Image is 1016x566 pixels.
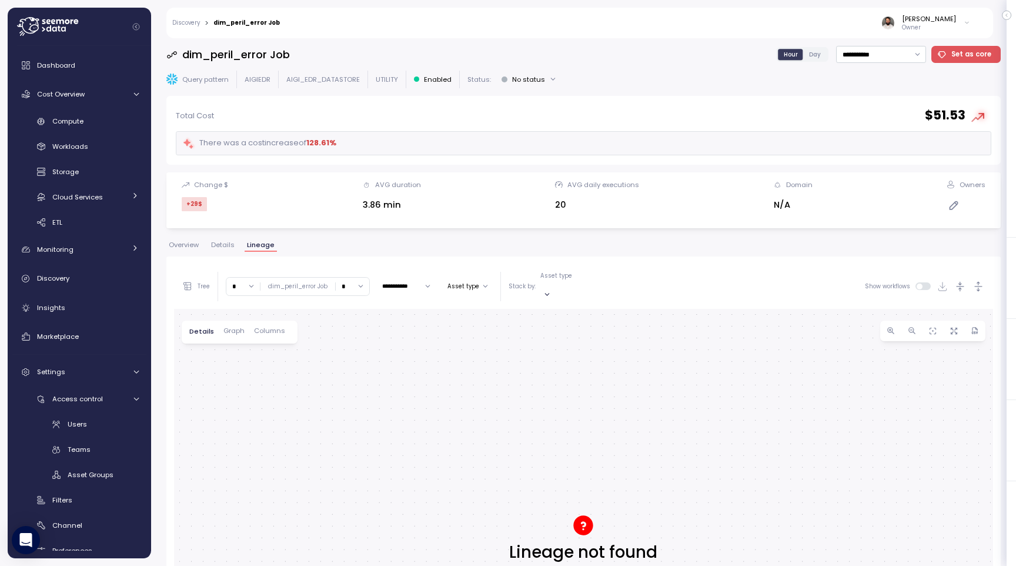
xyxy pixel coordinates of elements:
span: Users [68,419,87,429]
span: Workloads [52,142,88,151]
a: Monitoring [12,238,146,261]
div: AVG duration [375,180,421,189]
span: Details [189,328,214,335]
div: dim_peril_error Job [268,282,327,291]
div: AVG daily executions [567,180,639,189]
a: Users [12,415,146,434]
h2: $ 51.53 [925,107,965,124]
span: Preferences [52,546,92,555]
a: Workloads [12,137,146,157]
span: Set as core [951,46,991,62]
p: Asset type [540,272,572,280]
span: Access control [52,394,103,404]
p: Query pattern [182,75,229,84]
span: ETL [52,218,62,227]
span: Columns [254,328,285,334]
p: Total Cost [176,110,214,122]
span: Day [809,50,821,59]
p: Owner [902,24,956,32]
a: Cost Overview [12,82,146,106]
p: AIGIEDR [245,75,270,84]
span: Cost Overview [37,89,85,99]
div: Change $ [194,180,228,189]
span: Insights [37,303,65,312]
p: UTILITY [376,75,398,84]
a: Dashboard [12,54,146,77]
a: Insights [12,296,146,319]
span: Settings [37,367,65,377]
a: Filters [12,491,146,510]
div: 20 [555,198,639,212]
span: Marketplace [37,332,79,341]
span: Discovery [37,274,69,283]
div: [PERSON_NAME] [902,14,956,24]
span: Teams [68,445,91,454]
div: No status [512,75,545,84]
span: Channel [52,521,82,530]
button: Collapse navigation [129,22,143,31]
div: 3.86 min [363,198,421,212]
a: Settings [12,361,146,384]
span: Filters [52,495,72,505]
button: Set as core [931,46,1001,63]
span: Compute [52,116,83,126]
a: Asset Groups [12,465,146,485]
div: Open Intercom Messenger [12,526,40,554]
span: Overview [169,242,199,248]
a: Marketplace [12,325,146,348]
a: Access control [12,389,146,409]
a: Discovery [12,267,146,291]
span: Show workflows [865,282,916,290]
a: Channel [12,515,146,535]
div: > [205,19,209,27]
span: Graph [223,328,245,334]
button: No status [496,71,562,88]
button: Asset type [443,279,493,294]
a: Preferences [12,541,146,560]
h3: dim_peril_error Job [182,47,290,62]
span: Storage [52,167,79,177]
a: Teams [12,440,146,460]
span: Lineage [247,242,275,248]
span: Dashboard [37,61,75,70]
a: Compute [12,112,146,131]
p: Stack by: [509,282,536,291]
p: Status: [467,75,491,84]
span: Asset Groups [68,470,113,480]
div: There was a cost increase of [182,136,336,150]
p: Enabled [424,75,452,84]
span: Monitoring [37,245,73,254]
div: 128.61 % [306,137,336,149]
div: Domain [786,180,813,189]
div: Owners [960,180,985,189]
a: ETL [12,212,146,232]
p: AIGI_EDR_DATASTORE [286,75,360,84]
div: N/A [774,198,813,212]
span: Hour [784,50,798,59]
div: +29 $ [182,197,207,211]
p: Tree [198,282,210,291]
img: ACg8ocLskjvUhBDgxtSFCRx4ztb74ewwa1VrVEuDBD_Ho1mrTsQB-QE=s96-c [882,16,894,29]
a: Cloud Services [12,187,146,207]
a: Storage [12,162,146,182]
a: Discovery [172,20,200,26]
span: Details [211,242,235,248]
span: Cloud Services [52,192,103,202]
div: dim_peril_error Job [213,20,280,26]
